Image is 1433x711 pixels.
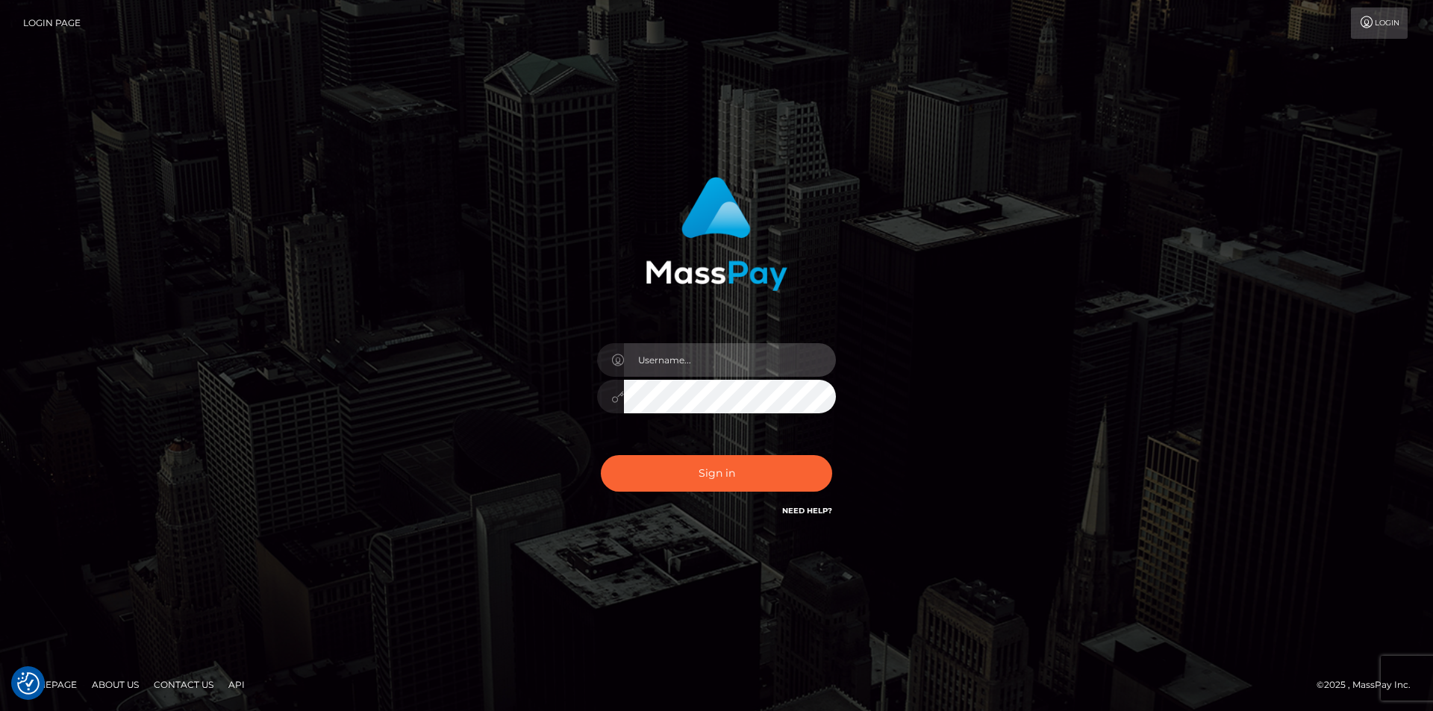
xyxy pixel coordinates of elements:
[646,177,787,291] img: MassPay Login
[601,455,832,492] button: Sign in
[23,7,81,39] a: Login Page
[17,672,40,695] button: Consent Preferences
[86,673,145,696] a: About Us
[782,506,832,516] a: Need Help?
[222,673,251,696] a: API
[1317,677,1422,693] div: © 2025 , MassPay Inc.
[624,343,836,377] input: Username...
[1351,7,1408,39] a: Login
[16,673,83,696] a: Homepage
[148,673,219,696] a: Contact Us
[17,672,40,695] img: Revisit consent button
